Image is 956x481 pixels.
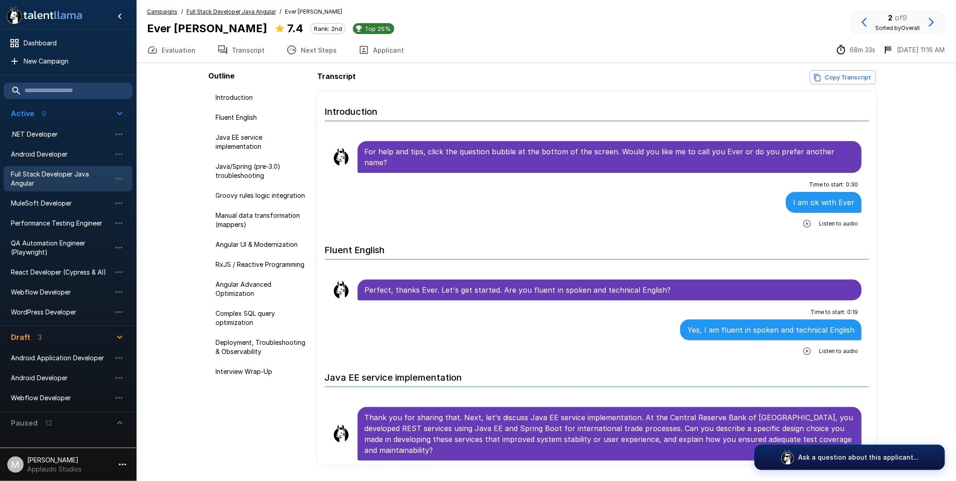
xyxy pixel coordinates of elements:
[209,129,314,155] div: Java EE service implementation
[209,187,314,204] div: Groovy rules logic integration
[897,45,945,54] p: [DATE] 11:16 AM
[810,308,845,317] span: Time to start :
[206,37,275,63] button: Transcript
[216,240,307,249] span: Angular UI & Modernization
[332,425,350,443] img: llama_clean.png
[876,25,920,31] span: Sorted by Overall
[847,308,858,317] span: 0 : 19
[365,146,855,168] p: For help and tips, click the question bubble at the bottom of the screen. Would you like me to ca...
[285,7,342,16] span: Ever [PERSON_NAME]
[895,13,907,22] span: of 9
[287,22,303,35] b: 7.4
[209,256,314,273] div: RxJS / Reactive Programming
[850,45,876,54] p: 68m 33s
[216,367,307,376] span: Interview Wrap-Up
[209,334,314,360] div: Deployment, Troubleshooting & Observability
[836,44,876,55] div: The time between starting and completing the interview
[365,285,855,295] p: Perfect, thanks Ever. Let's get started. Are you fluent in spoken and technical English?
[209,109,314,126] div: Fluent English
[793,197,854,208] p: I am ok with Ever
[275,37,348,63] button: Next Steps
[209,207,314,233] div: Manual data transformation (mappers)
[687,324,854,335] p: Yes, I am fluent in spoken and technical English
[216,133,307,151] span: Java EE service implementation
[216,162,307,180] span: Java/Spring (pre-3.0) troubleshooting
[216,191,307,200] span: Groovy rules logic integration
[209,305,314,331] div: Complex SQL query optimization
[318,72,356,81] b: Transcript
[216,260,307,269] span: RxJS / Reactive Programming
[147,8,177,15] u: Campaigns
[311,25,345,32] span: Rank: 2nd
[819,347,858,356] span: Listen to audio
[209,276,314,302] div: Angular Advanced Optimization
[888,13,893,22] b: 2
[332,148,350,166] img: llama_clean.png
[883,44,945,55] div: The date and time when the interview was completed
[216,93,307,102] span: Introduction
[799,453,919,462] p: Ask a question about this applicant...
[755,445,945,470] button: Ask a question about this applicant...
[325,97,869,121] h6: Introduction
[136,37,206,63] button: Evaluation
[216,309,307,327] span: Complex SQL query optimization
[181,7,183,16] span: /
[348,37,415,63] button: Applicant
[365,412,855,456] p: Thank you for sharing that. Next, let's discuss Java EE service implementation. At the Central Re...
[361,25,394,32] span: Top 25%
[325,363,869,387] h6: Java EE service implementation
[209,158,314,184] div: Java/Spring (pre-3.0) troubleshooting
[186,8,276,15] u: Full Stack Developer Java Angular
[279,7,281,16] span: /
[780,450,795,465] img: logo_glasses@2x.png
[216,338,307,356] span: Deployment, Troubleshooting & Observability
[332,281,350,299] img: llama_clean.png
[216,280,307,298] span: Angular Advanced Optimization
[216,211,307,229] span: Manual data transformation (mappers)
[209,71,235,80] b: Outline
[209,89,314,106] div: Introduction
[819,219,858,228] span: Listen to audio
[325,236,869,260] h6: Fluent English
[810,70,876,84] button: Copy transcript
[216,113,307,122] span: Fluent English
[209,236,314,253] div: Angular UI & Modernization
[809,180,844,189] span: Time to start :
[147,22,267,35] b: Ever [PERSON_NAME]
[846,180,858,189] span: 0 : 30
[209,363,314,380] div: Interview Wrap-Up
